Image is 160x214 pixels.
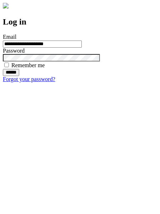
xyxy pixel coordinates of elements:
h2: Log in [3,17,157,27]
label: Password [3,48,25,54]
img: logo-4e3dc11c47720685a147b03b5a06dd966a58ff35d612b21f08c02c0306f2b779.png [3,3,9,9]
a: Forgot your password? [3,76,55,82]
label: Email [3,34,16,40]
label: Remember me [11,62,45,68]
